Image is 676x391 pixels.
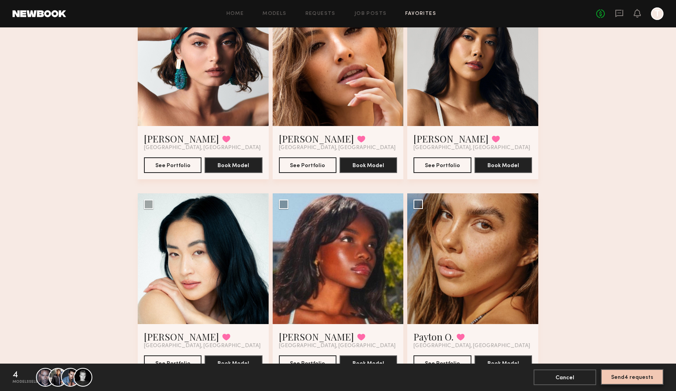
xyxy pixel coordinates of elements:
a: Favorites [405,11,436,16]
button: Book Model [205,355,262,371]
div: models selected [13,380,49,384]
button: Book Model [340,157,397,173]
span: [GEOGRAPHIC_DATA], [GEOGRAPHIC_DATA] [414,343,530,349]
span: [GEOGRAPHIC_DATA], [GEOGRAPHIC_DATA] [414,145,530,151]
a: [PERSON_NAME] [144,330,219,343]
a: [PERSON_NAME] [144,132,219,145]
a: [PERSON_NAME] [279,132,354,145]
button: Book Model [205,157,262,173]
span: [GEOGRAPHIC_DATA], [GEOGRAPHIC_DATA] [279,343,396,349]
button: See Portfolio [414,157,471,173]
a: Send4 requests [601,369,663,385]
div: 4 [13,370,18,380]
button: Send4 requests [601,369,663,385]
button: See Portfolio [144,157,201,173]
a: Models [262,11,286,16]
a: [PERSON_NAME] [279,330,354,343]
button: See Portfolio [144,355,201,371]
a: Book Model [340,360,397,366]
a: Home [227,11,244,16]
a: [PERSON_NAME] [414,132,489,145]
span: [GEOGRAPHIC_DATA], [GEOGRAPHIC_DATA] [144,343,261,349]
a: Book Model [205,162,262,168]
span: [GEOGRAPHIC_DATA], [GEOGRAPHIC_DATA] [279,145,396,151]
button: Cancel [534,369,596,385]
a: Book Model [340,162,397,168]
a: Requests [306,11,336,16]
button: Book Model [475,355,532,371]
button: See Portfolio [279,355,336,371]
a: Book Model [205,360,262,366]
a: Job Posts [354,11,387,16]
a: Book Model [475,360,532,366]
span: [GEOGRAPHIC_DATA], [GEOGRAPHIC_DATA] [144,145,261,151]
button: See Portfolio [414,355,471,371]
a: Book Model [475,162,532,168]
button: Book Model [475,157,532,173]
button: Book Model [340,355,397,371]
button: See Portfolio [279,157,336,173]
a: T [651,7,663,20]
a: Payton O. [414,330,453,343]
